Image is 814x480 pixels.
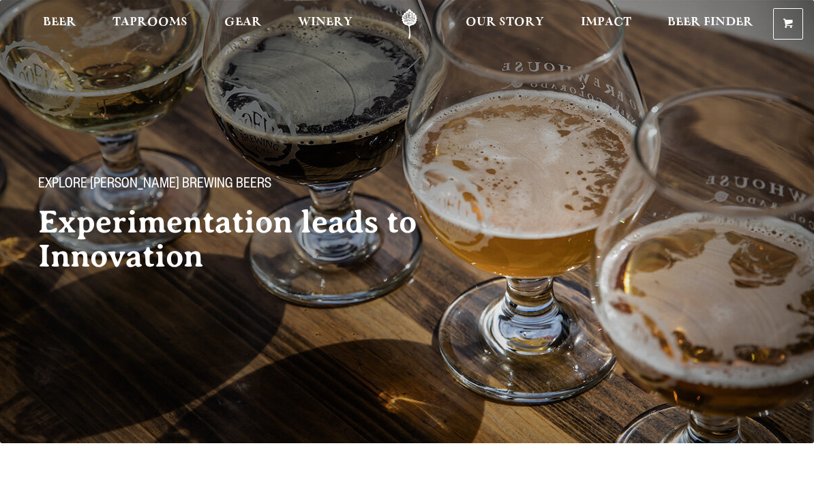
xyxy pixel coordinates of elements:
a: Gear [215,9,271,40]
span: Taprooms [112,17,187,28]
span: Our Story [466,17,544,28]
a: Taprooms [104,9,196,40]
span: Explore [PERSON_NAME] Brewing Beers [38,177,271,194]
span: Beer [43,17,76,28]
span: Beer Finder [667,17,753,28]
span: Gear [224,17,262,28]
a: Beer Finder [659,9,762,40]
span: Winery [298,17,352,28]
a: Impact [572,9,640,40]
a: Our Story [457,9,553,40]
h2: Experimentation leads to Innovation [38,205,464,273]
a: Beer [34,9,85,40]
span: Impact [581,17,631,28]
a: Odell Home [384,9,435,40]
a: Winery [289,9,361,40]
